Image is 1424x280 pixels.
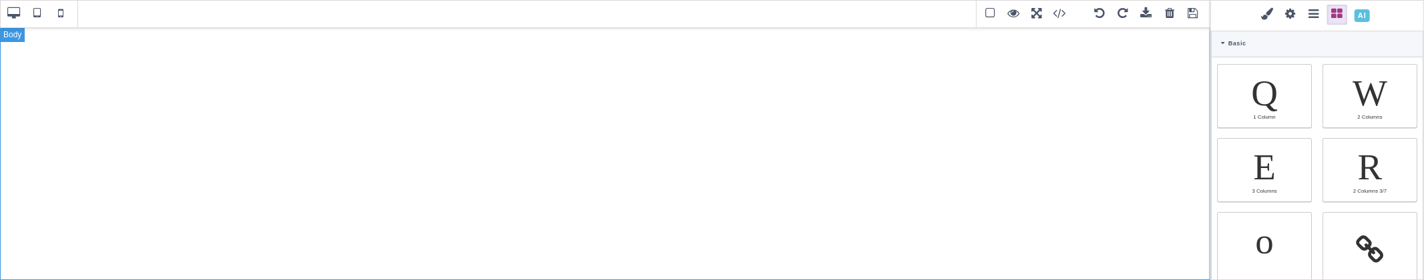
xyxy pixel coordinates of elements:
div: Basic [1212,29,1423,57]
div: 1 Column [1225,114,1304,120]
div: 1 Column [1217,64,1312,128]
span: Settings [1280,5,1300,25]
div: 2 Columns [1331,114,1409,120]
span: View code [1050,4,1086,24]
div: 2 Columns 3/7 [1323,138,1417,202]
div: 2 Columns 3/7 [1331,188,1409,194]
span: Save & Close [1183,4,1203,24]
span: View components [980,4,1000,24]
span: Fullscreen [1027,4,1047,24]
span: Open Style Manager [1257,5,1277,25]
div: 3 Columns [1225,188,1304,194]
span: Open AI Assistant [1351,4,1374,27]
span: Open Layer Manager [1304,5,1324,25]
span: Open Blocks [1327,5,1347,25]
div: 3 Columns [1217,138,1312,202]
span: Preview [1003,4,1023,24]
div: 2 Columns [1323,64,1417,128]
